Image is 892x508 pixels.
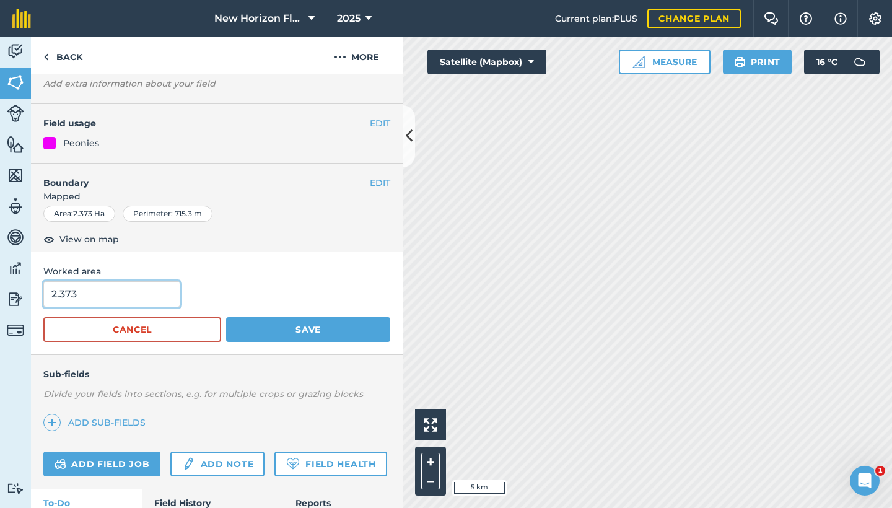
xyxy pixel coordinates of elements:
img: svg+xml;base64,PHN2ZyB4bWxucz0iaHR0cDovL3d3dy53My5vcmcvMjAwMC9zdmciIHdpZHRoPSI1NiIgaGVpZ2h0PSI2MC... [7,73,24,92]
span: New Horizon Flowers [214,11,304,26]
div: Perimeter : 715.3 m [123,206,212,222]
img: Four arrows, one pointing top left, one top right, one bottom right and the last bottom left [424,418,437,432]
a: Change plan [647,9,741,28]
button: Print [723,50,792,74]
img: Ruler icon [632,56,645,68]
img: svg+xml;base64,PHN2ZyB4bWxucz0iaHR0cDovL3d3dy53My5vcmcvMjAwMC9zdmciIHdpZHRoPSIyMCIgaGVpZ2h0PSIyNC... [334,50,346,64]
button: View on map [43,232,119,247]
img: svg+xml;base64,PHN2ZyB4bWxucz0iaHR0cDovL3d3dy53My5vcmcvMjAwMC9zdmciIHdpZHRoPSIxOSIgaGVpZ2h0PSIyNC... [734,55,746,69]
button: 16 °C [804,50,880,74]
a: Add sub-fields [43,414,151,431]
img: svg+xml;base64,PD94bWwgdmVyc2lvbj0iMS4wIiBlbmNvZGluZz0idXRmLTgiPz4KPCEtLSBHZW5lcmF0b3I6IEFkb2JlIE... [7,42,24,61]
img: svg+xml;base64,PD94bWwgdmVyc2lvbj0iMS4wIiBlbmNvZGluZz0idXRmLTgiPz4KPCEtLSBHZW5lcmF0b3I6IEFkb2JlIE... [7,105,24,122]
div: Peonies [63,136,99,150]
img: svg+xml;base64,PHN2ZyB4bWxucz0iaHR0cDovL3d3dy53My5vcmcvMjAwMC9zdmciIHdpZHRoPSIxNyIgaGVpZ2h0PSIxNy... [834,11,847,26]
button: Save [226,317,390,342]
a: Field Health [274,452,387,476]
a: Add note [170,452,265,476]
em: Add extra information about your field [43,78,216,89]
button: Measure [619,50,711,74]
img: svg+xml;base64,PHN2ZyB4bWxucz0iaHR0cDovL3d3dy53My5vcmcvMjAwMC9zdmciIHdpZHRoPSI1NiIgaGVpZ2h0PSI2MC... [7,135,24,154]
img: svg+xml;base64,PHN2ZyB4bWxucz0iaHR0cDovL3d3dy53My5vcmcvMjAwMC9zdmciIHdpZHRoPSIxNCIgaGVpZ2h0PSIyNC... [48,415,56,430]
span: Current plan : PLUS [555,12,637,25]
img: A question mark icon [798,12,813,25]
button: More [310,37,403,74]
img: svg+xml;base64,PD94bWwgdmVyc2lvbj0iMS4wIiBlbmNvZGluZz0idXRmLTgiPz4KPCEtLSBHZW5lcmF0b3I6IEFkb2JlIE... [7,290,24,309]
span: Worked area [43,265,390,278]
button: + [421,453,440,471]
img: svg+xml;base64,PD94bWwgdmVyc2lvbj0iMS4wIiBlbmNvZGluZz0idXRmLTgiPz4KPCEtLSBHZW5lcmF0b3I6IEFkb2JlIE... [181,457,195,471]
a: Add field job [43,452,160,476]
img: svg+xml;base64,PD94bWwgdmVyc2lvbj0iMS4wIiBlbmNvZGluZz0idXRmLTgiPz4KPCEtLSBHZW5lcmF0b3I6IEFkb2JlIE... [7,483,24,494]
h4: Sub-fields [31,367,403,381]
h4: Boundary [31,164,370,190]
img: fieldmargin Logo [12,9,31,28]
div: Area : 2.373 Ha [43,206,115,222]
button: Cancel [43,317,221,342]
h4: Field usage [43,116,370,130]
em: Divide your fields into sections, e.g. for multiple crops or grazing blocks [43,388,363,400]
button: – [421,471,440,489]
a: Back [31,37,95,74]
img: svg+xml;base64,PHN2ZyB4bWxucz0iaHR0cDovL3d3dy53My5vcmcvMjAwMC9zdmciIHdpZHRoPSI1NiIgaGVpZ2h0PSI2MC... [7,166,24,185]
iframe: Intercom live chat [850,466,880,496]
button: EDIT [370,116,390,130]
button: Satellite (Mapbox) [427,50,546,74]
img: A cog icon [868,12,883,25]
span: 2025 [337,11,361,26]
img: svg+xml;base64,PD94bWwgdmVyc2lvbj0iMS4wIiBlbmNvZGluZz0idXRmLTgiPz4KPCEtLSBHZW5lcmF0b3I6IEFkb2JlIE... [7,322,24,339]
img: svg+xml;base64,PD94bWwgdmVyc2lvbj0iMS4wIiBlbmNvZGluZz0idXRmLTgiPz4KPCEtLSBHZW5lcmF0b3I6IEFkb2JlIE... [55,457,66,471]
img: svg+xml;base64,PD94bWwgdmVyc2lvbj0iMS4wIiBlbmNvZGluZz0idXRmLTgiPz4KPCEtLSBHZW5lcmF0b3I6IEFkb2JlIE... [847,50,872,74]
span: View on map [59,232,119,246]
img: Two speech bubbles overlapping with the left bubble in the forefront [764,12,779,25]
img: svg+xml;base64,PD94bWwgdmVyc2lvbj0iMS4wIiBlbmNvZGluZz0idXRmLTgiPz4KPCEtLSBHZW5lcmF0b3I6IEFkb2JlIE... [7,228,24,247]
span: 16 ° C [816,50,837,74]
img: svg+xml;base64,PHN2ZyB4bWxucz0iaHR0cDovL3d3dy53My5vcmcvMjAwMC9zdmciIHdpZHRoPSIxOCIgaGVpZ2h0PSIyNC... [43,232,55,247]
img: svg+xml;base64,PD94bWwgdmVyc2lvbj0iMS4wIiBlbmNvZGluZz0idXRmLTgiPz4KPCEtLSBHZW5lcmF0b3I6IEFkb2JlIE... [7,197,24,216]
span: Mapped [31,190,403,203]
img: svg+xml;base64,PHN2ZyB4bWxucz0iaHR0cDovL3d3dy53My5vcmcvMjAwMC9zdmciIHdpZHRoPSI5IiBoZWlnaHQ9IjI0Ii... [43,50,49,64]
button: EDIT [370,176,390,190]
img: svg+xml;base64,PD94bWwgdmVyc2lvbj0iMS4wIiBlbmNvZGluZz0idXRmLTgiPz4KPCEtLSBHZW5lcmF0b3I6IEFkb2JlIE... [7,259,24,278]
span: 1 [875,466,885,476]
